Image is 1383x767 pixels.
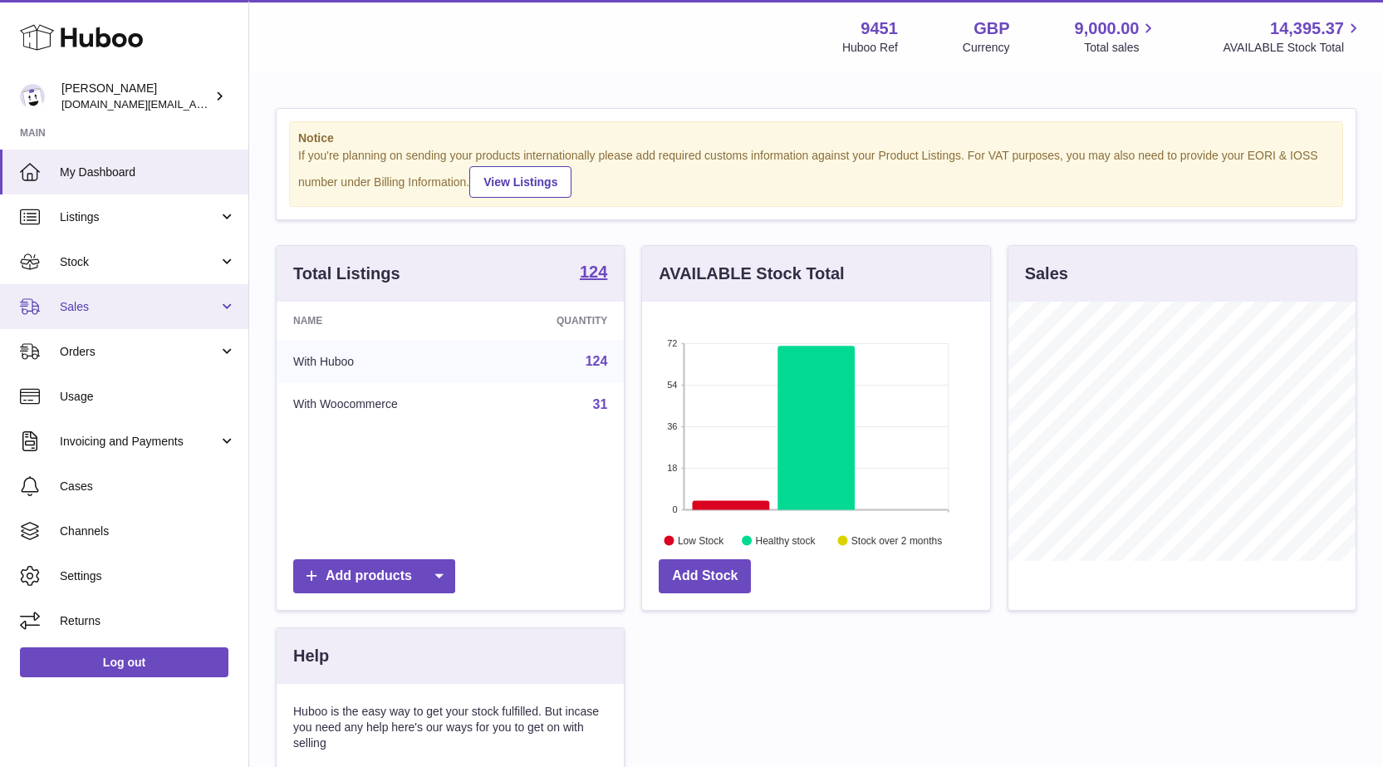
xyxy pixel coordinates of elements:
th: Quantity [493,302,625,340]
span: Usage [60,389,236,405]
div: Currency [963,40,1010,56]
span: Stock [60,254,218,270]
strong: 9451 [861,17,898,40]
span: Returns [60,613,236,629]
span: 14,395.37 [1270,17,1344,40]
a: 9,000.00 Total sales [1075,17,1159,56]
a: Add Stock [659,559,751,593]
text: 36 [668,421,678,431]
text: Healthy stock [756,534,817,546]
span: Channels [60,524,236,539]
img: amir.ch@gmail.com [20,84,45,109]
span: Invoicing and Payments [60,434,218,450]
text: 54 [668,380,678,390]
span: Listings [60,209,218,225]
span: AVAILABLE Stock Total [1223,40,1363,56]
span: My Dashboard [60,165,236,180]
td: With Huboo [277,340,493,383]
strong: GBP [973,17,1009,40]
p: Huboo is the easy way to get your stock fulfilled. But incase you need any help here's our ways f... [293,704,607,751]
h3: Total Listings [293,263,400,285]
td: With Woocommerce [277,383,493,426]
a: 14,395.37 AVAILABLE Stock Total [1223,17,1363,56]
span: Orders [60,344,218,360]
strong: 124 [580,263,607,280]
text: Stock over 2 months [851,534,942,546]
span: Cases [60,479,236,494]
a: 124 [586,354,608,368]
text: 0 [673,504,678,514]
a: Add products [293,559,455,593]
text: 72 [668,338,678,348]
span: Settings [60,568,236,584]
span: 9,000.00 [1075,17,1140,40]
span: Total sales [1084,40,1158,56]
a: View Listings [469,166,571,198]
div: Huboo Ref [842,40,898,56]
text: Low Stock [678,534,724,546]
div: [PERSON_NAME] [61,81,211,112]
h3: AVAILABLE Stock Total [659,263,844,285]
a: Log out [20,647,228,677]
text: 18 [668,463,678,473]
a: 31 [593,397,608,411]
span: [DOMAIN_NAME][EMAIL_ADDRESS][DOMAIN_NAME] [61,97,331,111]
h3: Help [293,645,329,667]
th: Name [277,302,493,340]
strong: Notice [298,130,1334,146]
a: 124 [580,263,607,283]
h3: Sales [1025,263,1068,285]
div: If you're planning on sending your products internationally please add required customs informati... [298,148,1334,198]
span: Sales [60,299,218,315]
